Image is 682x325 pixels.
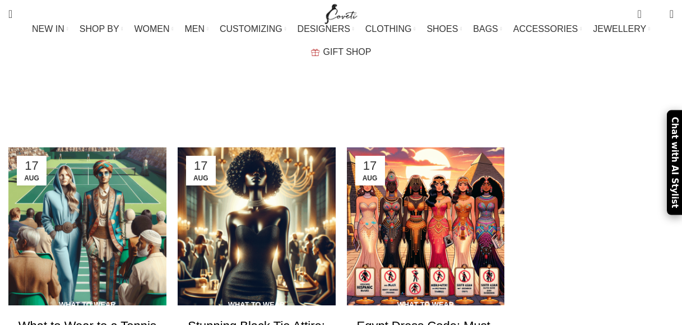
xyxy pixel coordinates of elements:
[323,47,372,57] span: GIFT SHOP
[632,3,647,25] a: 0
[652,11,661,20] span: 0
[397,300,454,309] a: What to wear
[473,18,502,40] a: BAGS
[3,18,679,63] div: Main navigation
[349,102,369,112] span: Blog
[311,49,319,56] img: GiftBag
[593,24,646,34] span: JEWELLERY
[593,18,650,40] a: JEWELLERY
[650,3,661,25] div: My Wishlist
[298,24,350,34] span: DESIGNERS
[359,160,381,172] span: 17
[134,18,173,40] a: WOMEN
[228,300,285,309] a: What to wear
[185,18,208,40] a: MEN
[190,175,212,182] span: Aug
[365,18,416,40] a: CLOTHING
[316,64,365,94] h1: Blog
[80,18,123,40] a: SHOP BY
[80,24,119,34] span: SHOP BY
[21,175,43,182] span: Aug
[220,24,282,34] span: CUSTOMIZING
[473,24,498,34] span: BAGS
[185,24,205,34] span: MEN
[298,18,354,40] a: DESIGNERS
[513,24,578,34] span: ACCESSORIES
[59,300,115,309] a: What to wear
[220,18,286,40] a: CUSTOMIZING
[21,160,43,172] span: 17
[513,18,582,40] a: ACCESSORIES
[322,8,360,18] a: Site logo
[134,24,169,34] span: WOMEN
[32,18,68,40] a: NEW IN
[359,175,381,182] span: Aug
[311,41,372,63] a: GIFT SHOP
[3,3,18,25] a: Search
[426,18,462,40] a: SHOES
[190,160,212,172] span: 17
[638,6,647,14] span: 0
[426,24,458,34] span: SHOES
[313,102,337,112] a: Home
[32,24,64,34] span: NEW IN
[365,24,412,34] span: CLOTHING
